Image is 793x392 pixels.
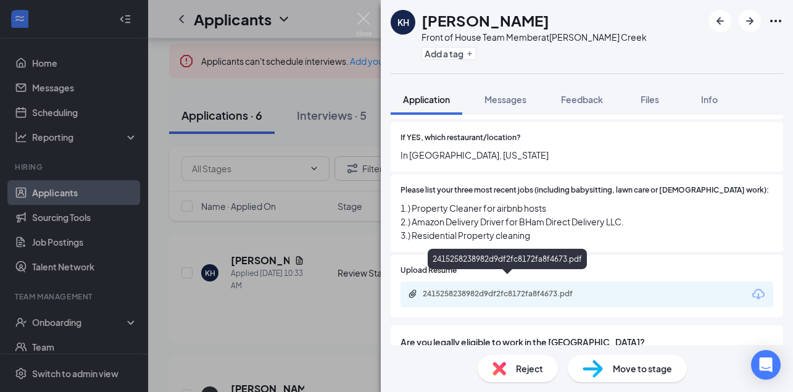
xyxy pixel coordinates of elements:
span: Application [403,94,450,105]
div: Open Intercom Messenger [751,350,781,380]
span: 1.) Property Cleaner for airbnb hosts 2.) Amazon Delivery Driver for BHam Direct Delivery LLC. 3.... [401,201,773,242]
svg: ArrowLeftNew [713,14,728,28]
svg: Paperclip [408,289,418,299]
span: Are you legally eligible to work in the [GEOGRAPHIC_DATA]? [401,335,773,349]
span: Reject [516,362,543,375]
span: Move to stage [613,362,672,375]
button: ArrowLeftNew [709,10,731,32]
svg: ArrowRight [742,14,757,28]
span: Please list your three most recent jobs (including babysitting, lawn care or [DEMOGRAPHIC_DATA] w... [401,185,769,196]
span: If YES, which restaurant/location? [401,132,521,144]
span: In [GEOGRAPHIC_DATA], [US_STATE] [401,148,773,162]
button: ArrowRight [739,10,761,32]
div: KH [397,16,409,28]
a: Paperclip2415258238982d9df2fc8172fa8f4673.pdf [408,289,608,301]
span: Messages [484,94,526,105]
button: PlusAdd a tag [421,47,476,60]
div: 2415258238982d9df2fc8172fa8f4673.pdf [428,249,587,269]
div: Front of House Team Member at [PERSON_NAME] Creek [421,31,647,43]
span: Upload Resume [401,265,457,277]
svg: Ellipses [768,14,783,28]
div: 2415258238982d9df2fc8172fa8f4673.pdf [423,289,596,299]
svg: Plus [466,50,473,57]
span: Feedback [561,94,603,105]
svg: Download [751,287,766,302]
span: Files [641,94,659,105]
span: Info [701,94,718,105]
h1: [PERSON_NAME] [421,10,549,31]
